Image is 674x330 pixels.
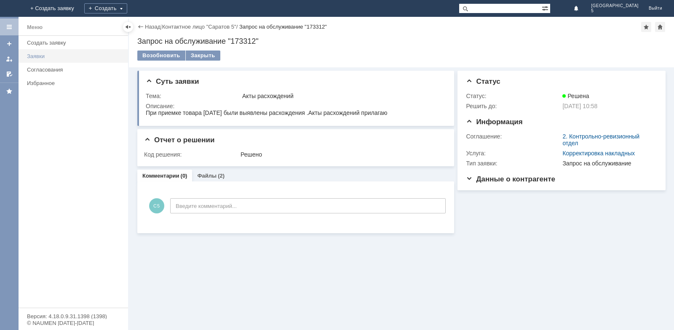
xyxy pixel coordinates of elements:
a: Согласования [24,63,126,76]
span: 5 [591,8,639,13]
div: Код решения: [144,151,239,158]
span: Решена [562,93,589,99]
div: Тип заявки: [466,160,561,167]
div: Описание: [146,103,444,109]
div: Согласования [27,67,123,73]
div: Избранное [27,80,114,86]
span: С5 [149,198,164,213]
div: Создать [84,3,127,13]
span: Статус [466,77,500,85]
span: Отчет о решении [144,136,214,144]
a: Мои заявки [3,52,16,66]
a: Назад [145,24,160,30]
div: Скрыть меню [123,22,133,32]
span: Данные о контрагенте [466,175,555,183]
div: Статус: [466,93,561,99]
a: Создать заявку [24,36,126,49]
a: Создать заявку [3,37,16,51]
div: Запрос на обслуживание "173312" [137,37,666,45]
div: Услуга: [466,150,561,157]
span: Суть заявки [146,77,199,85]
div: / [162,24,239,30]
div: (2) [218,173,225,179]
a: Комментарии [142,173,179,179]
span: [DATE] 10:58 [562,103,597,109]
a: Корректировка накладных [562,150,635,157]
div: Решено [241,151,443,158]
div: Запрос на обслуживание "173312" [239,24,327,30]
div: Версия: 4.18.0.9.31.1398 (1398) [27,314,120,319]
div: Заявки [27,53,123,59]
div: Меню [27,22,43,32]
div: (0) [181,173,187,179]
a: Заявки [24,50,126,63]
a: 2. Контрольно-ревизионный отдел [562,133,639,146]
div: Сделать домашней страницей [655,22,665,32]
span: [GEOGRAPHIC_DATA] [591,3,639,8]
div: Соглашение: [466,133,561,140]
span: Информация [466,118,522,126]
div: Добавить в избранное [641,22,651,32]
div: Запрос на обслуживание [562,160,653,167]
div: Создать заявку [27,40,123,46]
span: Расширенный поиск [542,4,550,12]
a: Файлы [197,173,217,179]
a: Контактное лицо "Саратов 5" [162,24,236,30]
div: | [160,23,162,29]
div: Решить до: [466,103,561,109]
div: © NAUMEN [DATE]-[DATE] [27,320,120,326]
div: Тема: [146,93,241,99]
a: Мои согласования [3,67,16,81]
div: Акты расхождений [242,93,443,99]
